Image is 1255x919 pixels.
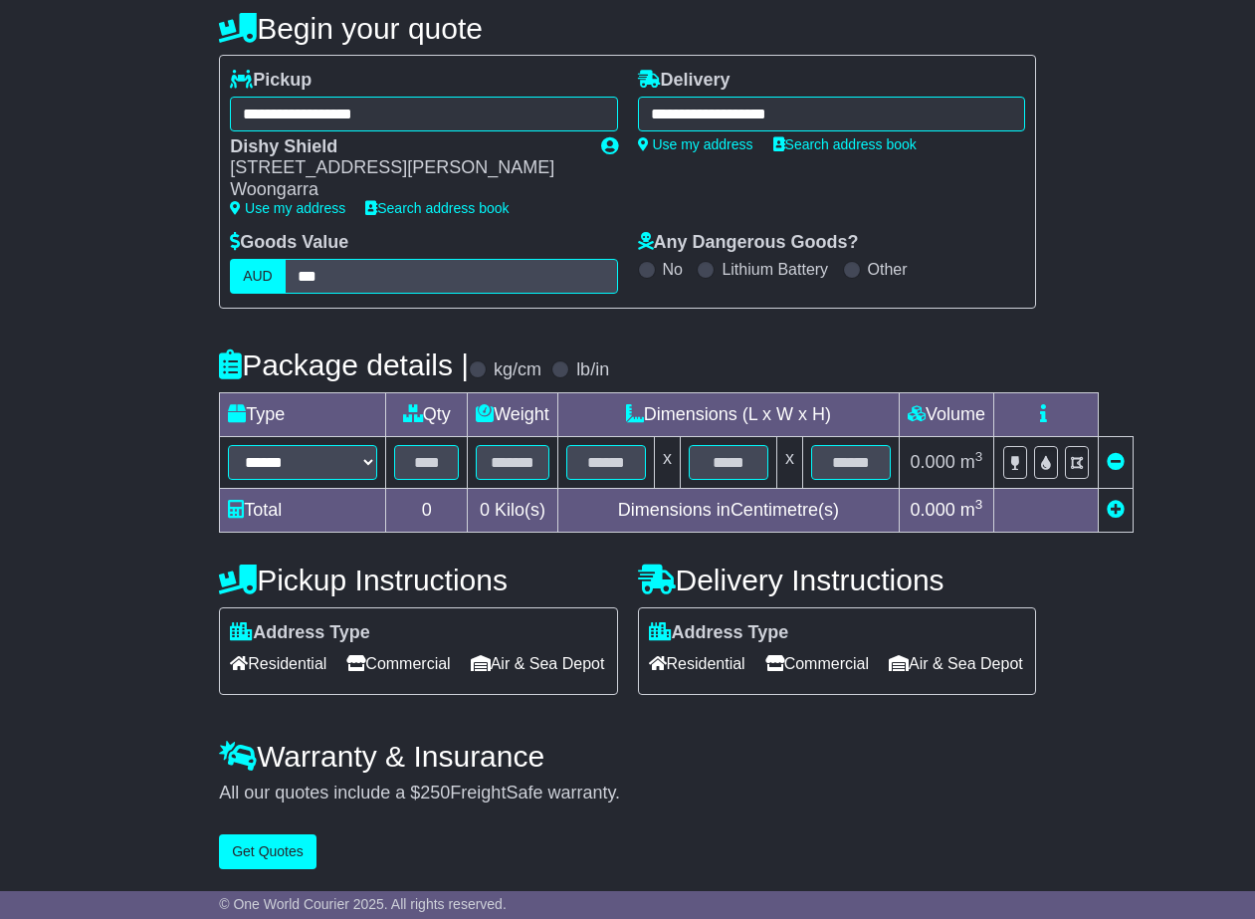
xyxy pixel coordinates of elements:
[649,622,789,644] label: Address Type
[654,436,680,488] td: x
[776,436,802,488] td: x
[663,260,683,279] label: No
[219,834,316,869] button: Get Quotes
[1107,500,1125,520] a: Add new item
[899,392,993,436] td: Volume
[649,648,745,679] span: Residential
[722,260,828,279] label: Lithium Battery
[975,449,983,464] sup: 3
[230,136,580,158] div: Dishy Shield
[219,740,1036,773] h4: Warranty & Insurance
[468,488,558,532] td: Kilo(s)
[219,12,1036,45] h4: Begin your quote
[230,179,580,201] div: Woongarra
[765,648,869,679] span: Commercial
[219,896,507,912] span: © One World Courier 2025. All rights reserved.
[219,348,469,381] h4: Package details |
[889,648,1023,679] span: Air & Sea Depot
[230,259,286,294] label: AUD
[557,392,899,436] td: Dimensions (L x W x H)
[638,136,753,152] a: Use my address
[230,200,345,216] a: Use my address
[220,488,386,532] td: Total
[365,200,509,216] a: Search address book
[1107,452,1125,472] a: Remove this item
[494,359,541,381] label: kg/cm
[960,452,983,472] span: m
[480,500,490,520] span: 0
[868,260,908,279] label: Other
[386,488,468,532] td: 0
[911,500,955,520] span: 0.000
[911,452,955,472] span: 0.000
[975,497,983,512] sup: 3
[638,564,1036,596] h4: Delivery Instructions
[386,392,468,436] td: Qty
[230,622,370,644] label: Address Type
[557,488,899,532] td: Dimensions in Centimetre(s)
[230,157,580,179] div: [STREET_ADDRESS][PERSON_NAME]
[230,648,326,679] span: Residential
[219,783,1036,804] div: All our quotes include a $ FreightSafe warranty.
[960,500,983,520] span: m
[220,392,386,436] td: Type
[773,136,917,152] a: Search address book
[468,392,558,436] td: Weight
[638,70,731,92] label: Delivery
[638,232,859,254] label: Any Dangerous Goods?
[219,564,617,596] h4: Pickup Instructions
[230,232,348,254] label: Goods Value
[420,783,450,803] span: 250
[230,70,312,92] label: Pickup
[471,648,605,679] span: Air & Sea Depot
[346,648,450,679] span: Commercial
[576,359,609,381] label: lb/in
